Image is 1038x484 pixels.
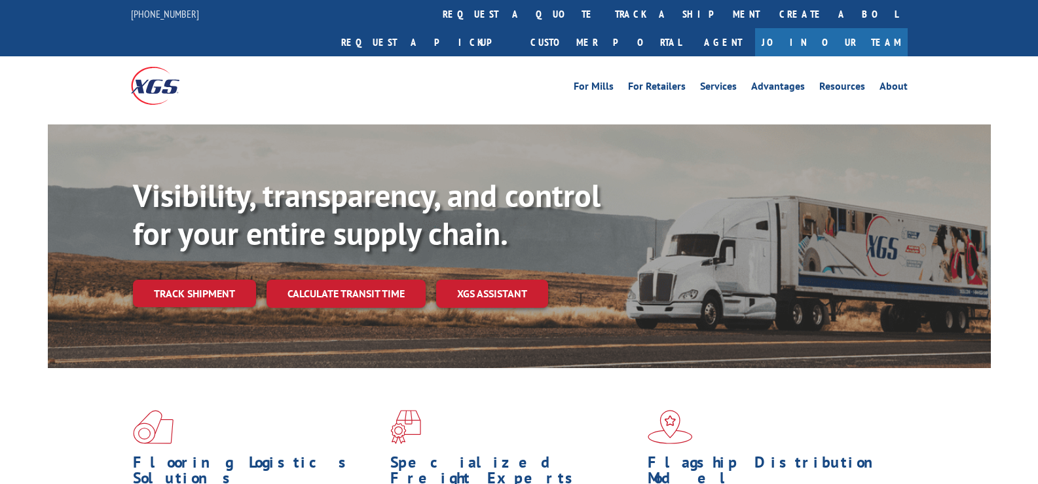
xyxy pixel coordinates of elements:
[131,7,199,20] a: [PHONE_NUMBER]
[628,81,686,96] a: For Retailers
[648,410,693,444] img: xgs-icon-flagship-distribution-model-red
[691,28,755,56] a: Agent
[574,81,614,96] a: For Mills
[133,280,256,307] a: Track shipment
[880,81,908,96] a: About
[267,280,426,308] a: Calculate transit time
[521,28,691,56] a: Customer Portal
[390,410,421,444] img: xgs-icon-focused-on-flooring-red
[133,175,601,253] b: Visibility, transparency, and control for your entire supply chain.
[819,81,865,96] a: Resources
[436,280,548,308] a: XGS ASSISTANT
[751,81,805,96] a: Advantages
[133,410,174,444] img: xgs-icon-total-supply-chain-intelligence-red
[331,28,521,56] a: Request a pickup
[700,81,737,96] a: Services
[755,28,908,56] a: Join Our Team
